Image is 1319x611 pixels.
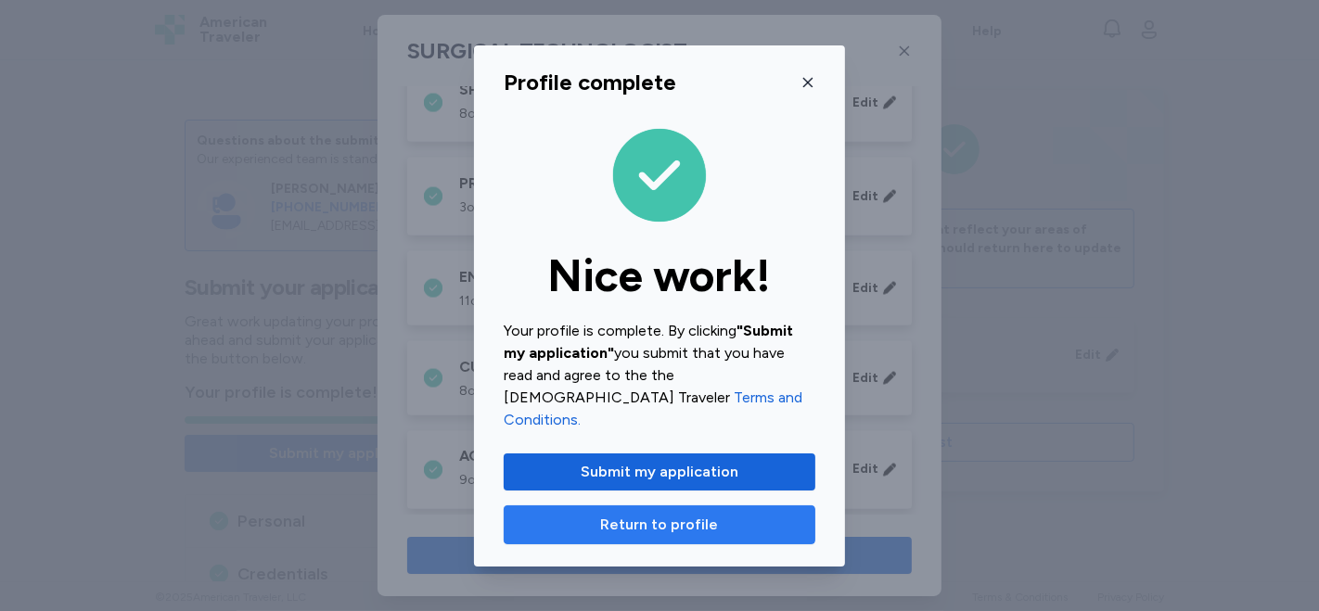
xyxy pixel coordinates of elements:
[504,68,676,97] div: Profile complete
[504,453,815,490] button: Submit my application
[504,320,815,431] div: Your profile is complete. By clicking you submit that you have read and agree to the the [DEMOGRA...
[601,514,719,536] span: Return to profile
[504,505,815,544] button: Return to profile
[504,253,815,298] div: Nice work!
[581,461,738,483] span: Submit my application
